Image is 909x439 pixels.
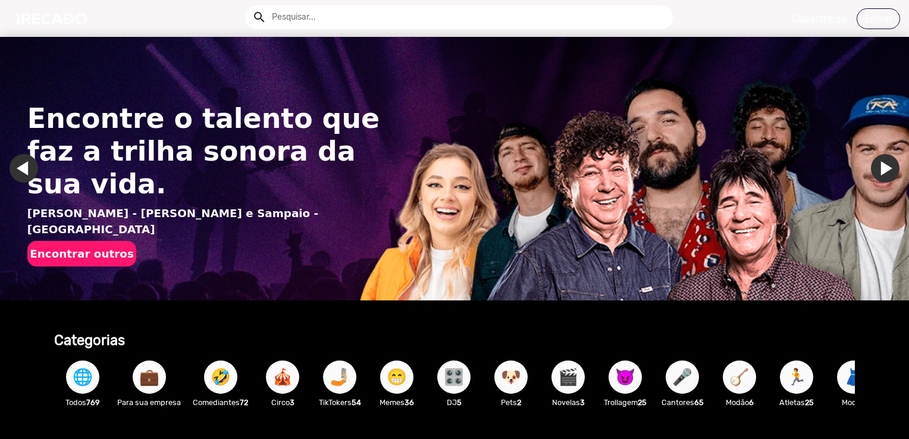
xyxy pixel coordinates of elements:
[211,360,231,394] span: 🤣
[54,332,125,349] b: Categorias
[717,397,762,408] p: Modão
[749,398,754,407] b: 6
[660,397,705,408] p: Cantores
[387,360,407,394] span: 😁
[66,360,99,394] button: 🌐
[774,397,819,408] p: Atletas
[204,360,237,394] button: 🤣
[723,360,756,394] button: 🪕
[10,154,38,183] a: Ir para o último slide
[831,397,876,408] p: Moda
[457,398,462,407] b: 5
[844,360,864,394] span: 👗
[60,397,105,408] p: Todos
[117,397,181,408] p: Para sua empresa
[805,398,814,407] b: 25
[405,398,414,407] b: 36
[330,360,350,394] span: 🤳🏼
[27,102,391,200] h1: Encontre o talento que faz a trilha sonora da sua vida.
[139,360,159,394] span: 💼
[317,397,362,408] p: TikTokers
[729,360,750,394] span: 🪕
[252,10,267,24] mat-icon: Example home icon
[857,8,900,29] a: Entrar
[603,397,648,408] p: Trollagem
[501,360,521,394] span: 🐶
[263,5,673,29] input: Pesquisar...
[266,360,299,394] button: 🎪
[517,398,521,407] b: 2
[374,397,419,408] p: Memes
[352,398,361,407] b: 54
[780,360,813,394] button: 🏃
[494,360,528,394] button: 🐶
[666,360,699,394] button: 🎤
[871,154,899,183] a: Ir para o próximo slide
[580,398,585,407] b: 3
[431,397,477,408] p: DJ
[323,360,356,394] button: 🤳🏼
[248,6,269,27] button: Example home icon
[193,397,248,408] p: Comediantes
[786,360,807,394] span: 🏃
[240,398,248,407] b: 72
[27,241,136,266] button: Encontrar outros
[444,360,464,394] span: 🎛️
[638,398,647,407] b: 25
[133,360,166,394] button: 💼
[615,360,635,394] span: 😈
[437,360,471,394] button: 🎛️
[694,398,704,407] b: 65
[837,360,870,394] button: 👗
[551,360,585,394] button: 🎬
[609,360,642,394] button: 😈
[792,12,847,24] u: Cadastre-se
[86,398,100,407] b: 769
[27,205,391,238] p: [PERSON_NAME] - [PERSON_NAME] e Sampaio - [GEOGRAPHIC_DATA]
[260,397,305,408] p: Circo
[290,398,294,407] b: 3
[672,360,692,394] span: 🎤
[73,360,93,394] span: 🌐
[380,360,413,394] button: 😁
[546,397,591,408] p: Novelas
[558,360,578,394] span: 🎬
[272,360,293,394] span: 🎪
[488,397,534,408] p: Pets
